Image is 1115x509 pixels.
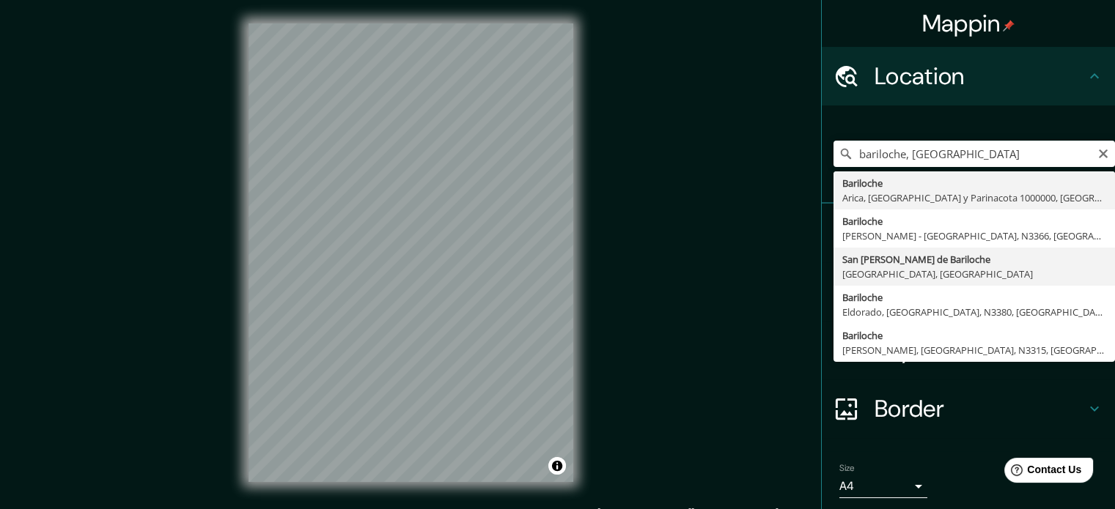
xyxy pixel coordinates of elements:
div: Style [822,262,1115,321]
div: Bariloche [842,176,1106,190]
h4: Location [875,62,1086,91]
button: Toggle attribution [548,457,566,475]
iframe: Help widget launcher [985,452,1099,493]
label: Size [839,462,855,475]
div: Bariloche [842,290,1106,305]
div: San [PERSON_NAME] de Bariloche [842,252,1106,267]
h4: Layout [875,335,1086,365]
div: [PERSON_NAME], [GEOGRAPHIC_DATA], N3315, [GEOGRAPHIC_DATA] [842,343,1106,357]
div: Pins [822,204,1115,262]
div: Eldorado, [GEOGRAPHIC_DATA], N3380, [GEOGRAPHIC_DATA] [842,305,1106,319]
img: pin-icon.png [1003,20,1015,31]
div: Arica, [GEOGRAPHIC_DATA] y Parinacota 1000000, [GEOGRAPHIC_DATA] [842,190,1106,205]
div: A4 [839,475,927,498]
canvas: Map [249,23,573,482]
div: Border [822,379,1115,438]
div: [GEOGRAPHIC_DATA], [GEOGRAPHIC_DATA] [842,267,1106,281]
div: Location [822,47,1115,105]
button: Clear [1097,146,1109,160]
div: [PERSON_NAME] - [GEOGRAPHIC_DATA], N3366, [GEOGRAPHIC_DATA] [842,229,1106,243]
h4: Mappin [922,9,1015,38]
div: Layout [822,321,1115,379]
div: Bariloche [842,214,1106,229]
div: Bariloche [842,328,1106,343]
input: Pick your city or area [834,141,1115,167]
h4: Border [875,394,1086,423]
